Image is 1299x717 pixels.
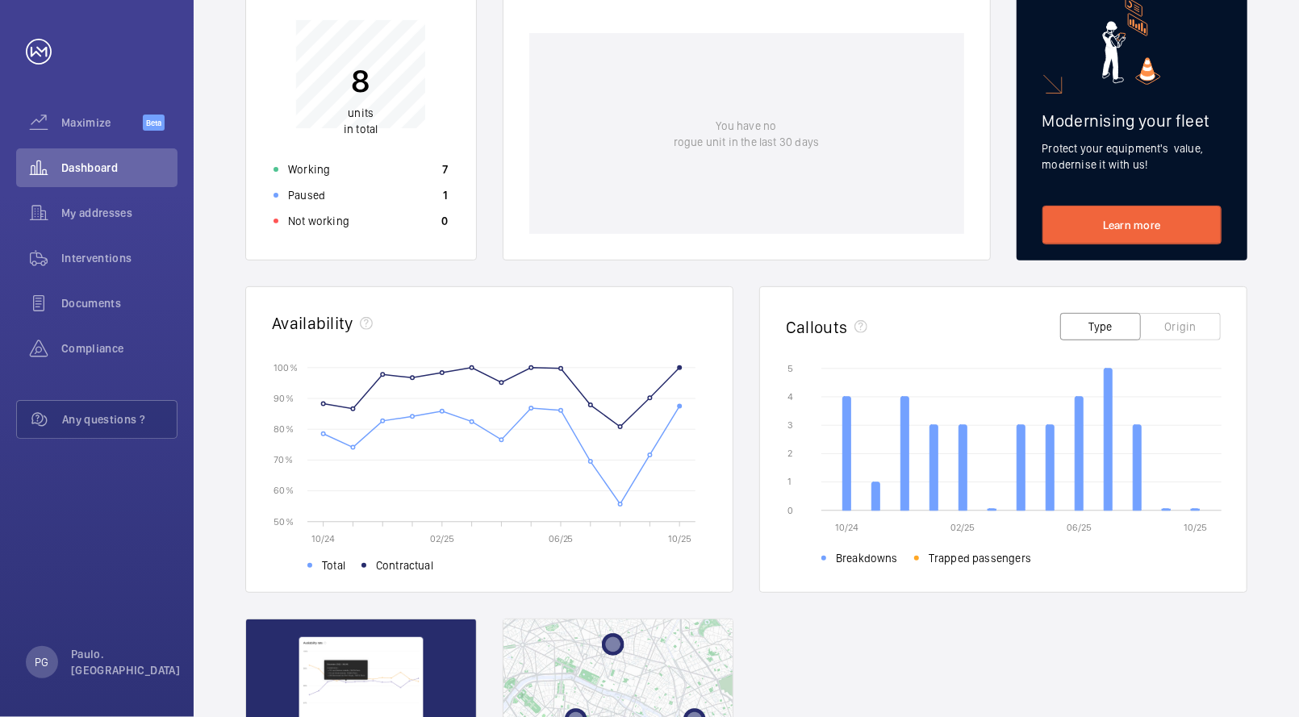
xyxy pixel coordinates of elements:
[272,313,353,333] h2: Availability
[441,213,448,229] p: 0
[786,317,848,337] h2: Callouts
[668,533,691,544] text: 10/25
[836,550,898,566] span: Breakdowns
[288,161,330,177] p: Working
[344,106,378,138] p: in total
[61,295,178,311] span: Documents
[674,118,819,150] p: You have no rogue unit in the last 30 days
[1042,140,1222,173] p: Protect your equipment's value, modernise it with us!
[274,515,294,527] text: 50 %
[443,187,448,203] p: 1
[61,340,178,356] span: Compliance
[442,161,448,177] p: 7
[61,115,143,131] span: Maximize
[274,361,298,373] text: 100 %
[288,213,349,229] p: Not working
[61,205,178,221] span: My addresses
[274,423,294,435] text: 80 %
[549,533,574,544] text: 06/25
[1184,522,1207,533] text: 10/25
[787,477,792,488] text: 1
[274,485,294,496] text: 60 %
[787,448,792,459] text: 2
[62,411,177,427] span: Any questions ?
[311,533,335,544] text: 10/24
[274,393,294,404] text: 90 %
[274,454,293,465] text: 70 %
[344,61,378,102] p: 8
[787,419,793,431] text: 3
[787,505,793,516] text: 0
[1067,522,1092,533] text: 06/25
[787,391,793,402] text: 4
[376,557,433,573] span: Contractual
[143,115,165,131] span: Beta
[929,550,1031,566] span: Trapped passengers
[61,250,178,266] span: Interventions
[348,107,374,120] span: units
[1140,313,1221,340] button: Origin
[322,557,345,573] span: Total
[1060,313,1141,340] button: Type
[1042,206,1222,244] a: Learn more
[1042,110,1222,131] h2: Modernising your fleet
[787,363,793,374] text: 5
[35,654,48,670] p: PG
[288,187,325,203] p: Paused
[61,160,178,176] span: Dashboard
[430,533,454,544] text: 02/25
[835,522,858,533] text: 10/24
[951,522,975,533] text: 02/25
[71,646,180,678] p: Paulo. [GEOGRAPHIC_DATA]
